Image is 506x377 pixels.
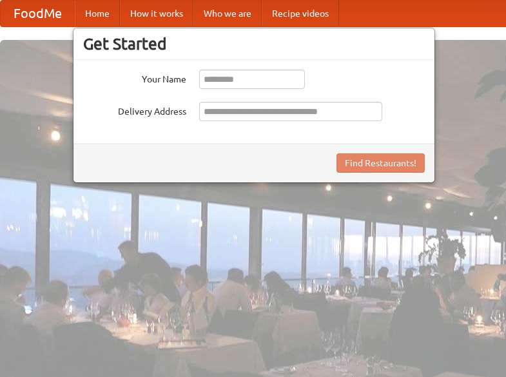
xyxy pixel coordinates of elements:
[336,153,425,173] button: Find Restaurants!
[262,1,339,26] a: Recipe videos
[193,1,262,26] a: Who we are
[120,1,193,26] a: How it works
[83,102,186,118] label: Delivery Address
[75,1,120,26] a: Home
[1,1,75,26] a: FoodMe
[83,70,186,86] label: Your Name
[83,34,425,53] h3: Get Started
